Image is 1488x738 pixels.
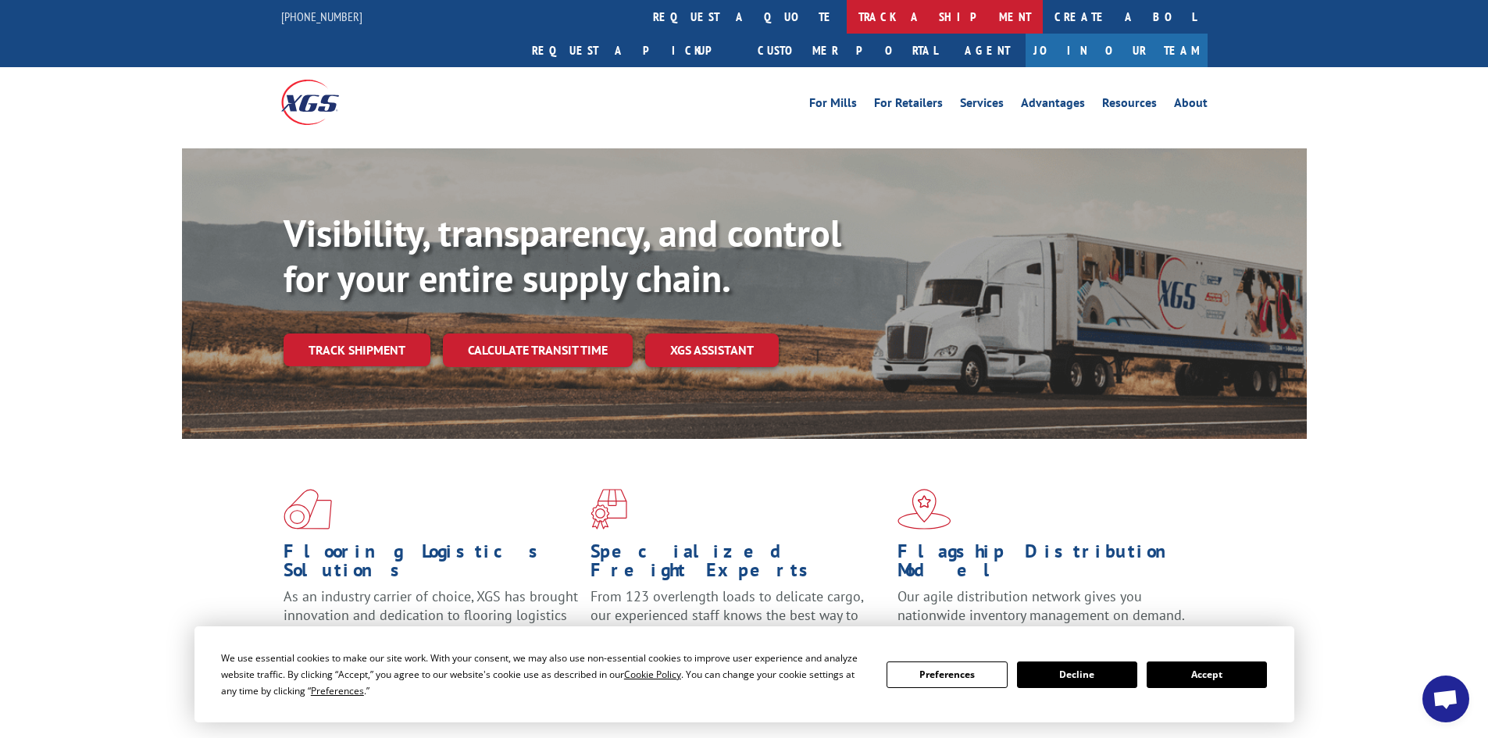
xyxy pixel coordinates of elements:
[194,626,1294,722] div: Cookie Consent Prompt
[897,542,1193,587] h1: Flagship Distribution Model
[281,9,362,24] a: [PHONE_NUMBER]
[809,97,857,114] a: For Mills
[1026,34,1208,67] a: Join Our Team
[1147,661,1267,688] button: Accept
[284,587,578,643] span: As an industry carrier of choice, XGS has brought innovation and dedication to flooring logistics...
[311,684,364,697] span: Preferences
[284,333,430,366] a: Track shipment
[1422,676,1469,722] a: Open chat
[949,34,1026,67] a: Agent
[284,489,332,529] img: xgs-icon-total-supply-chain-intelligence-red
[443,333,633,367] a: Calculate transit time
[1017,661,1137,688] button: Decline
[897,489,951,529] img: xgs-icon-flagship-distribution-model-red
[1102,97,1157,114] a: Resources
[221,650,868,699] div: We use essential cookies to make our site work. With your consent, we may also use non-essential ...
[645,333,779,367] a: XGS ASSISTANT
[520,34,746,67] a: Request a pickup
[591,587,886,657] p: From 123 overlength loads to delicate cargo, our experienced staff knows the best way to move you...
[1021,97,1085,114] a: Advantages
[874,97,943,114] a: For Retailers
[624,668,681,681] span: Cookie Policy
[887,661,1007,688] button: Preferences
[897,587,1185,624] span: Our agile distribution network gives you nationwide inventory management on demand.
[960,97,1004,114] a: Services
[284,542,579,587] h1: Flooring Logistics Solutions
[1174,97,1208,114] a: About
[591,542,886,587] h1: Specialized Freight Experts
[591,489,627,529] img: xgs-icon-focused-on-flooring-red
[746,34,949,67] a: Customer Portal
[284,209,841,302] b: Visibility, transparency, and control for your entire supply chain.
